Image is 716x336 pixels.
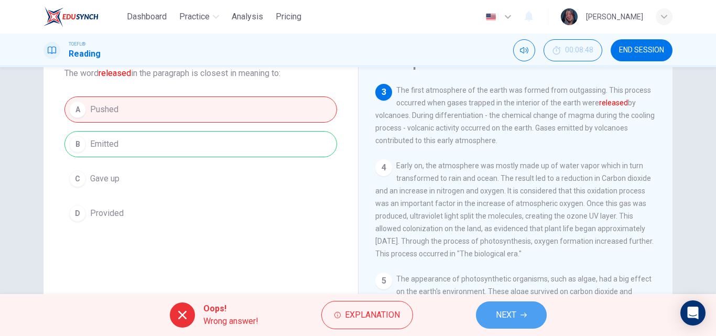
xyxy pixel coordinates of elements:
div: 5 [375,273,392,289]
img: EduSynch logo [44,6,99,27]
span: Wrong answer! [203,315,258,328]
div: 3 [375,84,392,101]
span: 00:08:48 [565,46,593,55]
img: en [484,13,497,21]
button: Dashboard [123,7,171,26]
div: 4 [375,159,392,176]
span: Pricing [276,10,301,23]
button: Analysis [227,7,267,26]
span: Early on, the atmosphere was mostly made up of water vapor which in turn transformed to rain and ... [375,161,654,258]
span: TOEFL® [69,40,85,48]
span: Explanation [345,308,400,322]
img: Profile picture [561,8,578,25]
a: EduSynch logo [44,6,123,27]
span: Practice [179,10,210,23]
span: Dashboard [127,10,167,23]
button: Pricing [272,7,306,26]
div: [PERSON_NAME] [586,10,643,23]
div: Open Intercom Messenger [680,300,706,326]
button: END SESSION [611,39,672,61]
span: NEXT [496,308,516,322]
button: 00:08:48 [544,39,602,61]
button: Explanation [321,301,413,329]
font: released [99,68,131,78]
button: NEXT [476,301,547,329]
div: Mute [513,39,535,61]
h1: Reading [69,48,101,60]
span: Analysis [232,10,263,23]
span: Oops! [203,302,258,315]
span: The first atmosphere of the earth was formed from outgassing. This process occurred when gases tr... [375,86,655,145]
span: The word in the paragraph is closest in meaning to: [64,67,337,80]
font: released [599,99,628,107]
button: Practice [175,7,223,26]
div: Hide [544,39,602,61]
span: END SESSION [619,46,664,55]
